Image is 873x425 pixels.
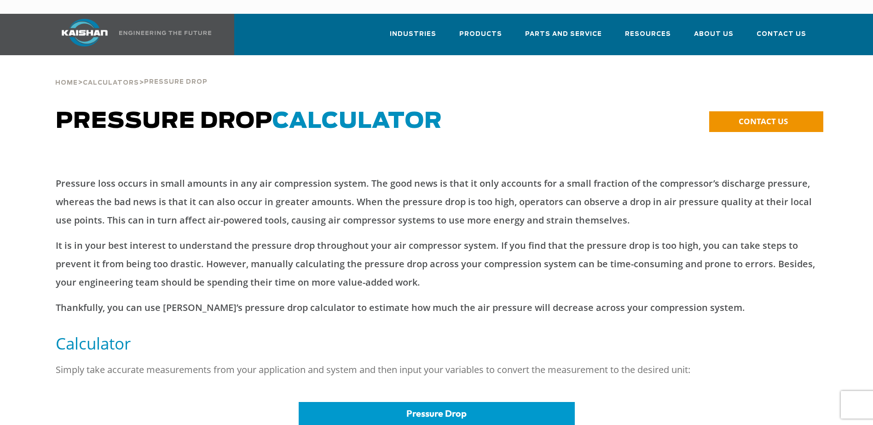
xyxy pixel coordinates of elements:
[757,29,806,40] span: Contact Us
[694,29,734,40] span: About Us
[56,361,818,379] p: Simply take accurate measurements from your application and system and then input your variables ...
[55,55,208,90] div: > >
[390,29,436,40] span: Industries
[757,22,806,53] a: Contact Us
[390,22,436,53] a: Industries
[739,116,788,126] span: CONTACT US
[83,80,139,86] span: Calculators
[56,174,818,230] p: Pressure loss occurs in small amounts in any air compression system. The good news is that it onl...
[525,29,602,40] span: Parts and Service
[459,29,502,40] span: Products
[119,31,211,35] img: Engineering the future
[55,78,78,86] a: Home
[56,110,442,132] span: Pressure Drop
[56,299,818,317] p: Thankfully, you can use [PERSON_NAME]’s pressure drop calculator to estimate how much the air pre...
[625,22,671,53] a: Resources
[55,80,78,86] span: Home
[50,14,213,55] a: Kaishan USA
[144,79,208,85] span: Pressure Drop
[625,29,671,40] span: Resources
[272,110,442,132] span: CALCULATOR
[56,236,818,292] p: It is in your best interest to understand the pressure drop throughout your air compressor system...
[459,22,502,53] a: Products
[83,78,139,86] a: Calculators
[694,22,734,53] a: About Us
[709,111,823,132] a: CONTACT US
[56,333,818,354] h5: Calculator
[50,19,119,46] img: kaishan logo
[525,22,602,53] a: Parts and Service
[406,408,467,419] span: Pressure Drop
